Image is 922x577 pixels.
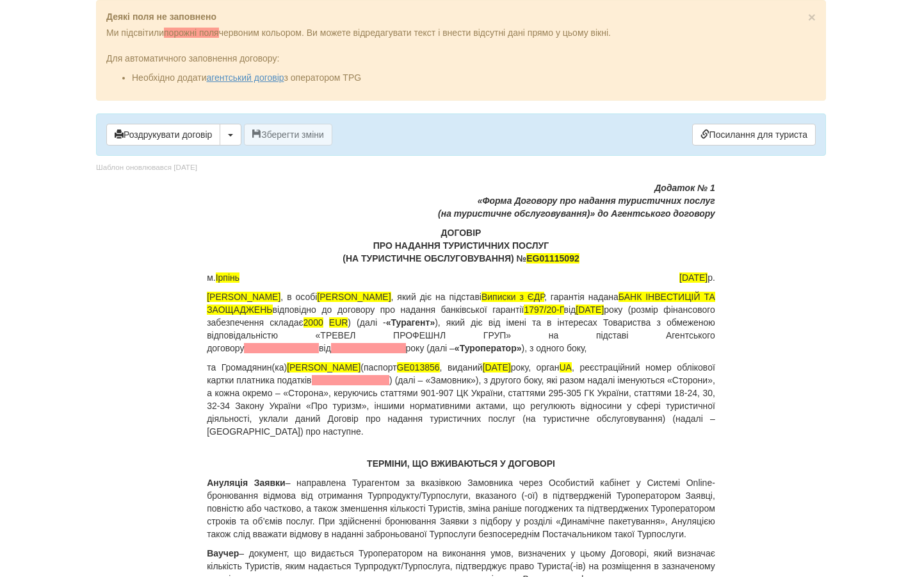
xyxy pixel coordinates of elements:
[692,124,816,146] a: Посилання для туриста
[438,183,715,219] i: Додаток № 1 «Форма Договору про надання туристичних послуг (на туристичне обслуговування)» до Аге...
[207,476,715,540] p: – направлена Турагентом за вказівкою Замовника через Особистий кабінет у Системі Online-бронюванн...
[329,317,348,328] span: EUR
[317,292,391,302] span: [PERSON_NAME]
[303,317,323,328] span: 2000
[207,361,715,438] p: та Громадянин(ка) (паспорт , виданий року, орган , реєстраційний номер облікової картки платника ...
[132,71,816,84] li: Необхідно додати з оператором TPG
[560,362,572,372] span: UA
[455,343,522,353] b: «Туроператор»
[287,362,360,372] span: [PERSON_NAME]
[207,292,280,302] span: [PERSON_NAME]
[576,305,604,315] span: [DATE]
[96,162,197,173] div: Шаблон оновлювався [DATE]
[244,124,332,146] button: Зберегти зміни
[106,26,816,39] p: Ми підсвітили червоним кольором. Ви можете відредагувати текст і внести відсутні дані прямо у цьо...
[206,72,284,83] a: агентський договір
[808,10,816,24] button: Close
[207,271,239,284] span: м.
[164,28,219,38] span: порожні поля
[679,271,715,284] span: р.
[207,226,715,265] p: ДОГОВІР ПРО НАДАННЯ ТУРИСТИЧНИХ ПОСЛУГ (НА ТУРИСТИЧНЕ ОБСЛУГОВУВАННЯ) №
[526,253,579,263] span: EG01115092
[207,457,715,470] p: ТЕРМІНИ, ЩО ВЖИВАЮТЬСЯ У ДОГОВОРІ
[386,317,435,328] b: «Турагент»
[207,290,715,355] p: , в особі , який діє на підставі , гарантія надана відповідно до договору про надання банківської...
[481,292,544,302] span: Виписки з ЄДР
[679,272,708,283] span: [DATE]
[207,292,715,315] span: БАНК ІНВЕСТИЦІЙ ТА ЗАОЩАДЖЕНЬ
[207,548,239,558] b: Ваучер
[106,10,816,23] p: Деякі поля не заповнено
[808,10,816,24] span: ×
[397,362,440,372] span: GE013856
[106,39,816,84] div: Для автоматичного заповнення договору:
[207,478,285,488] b: Ануляція Заявки
[106,124,220,146] button: Роздрукувати договір
[483,362,511,372] span: [DATE]
[216,272,239,283] span: Ірпінь
[524,305,563,315] span: 1797/20-Г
